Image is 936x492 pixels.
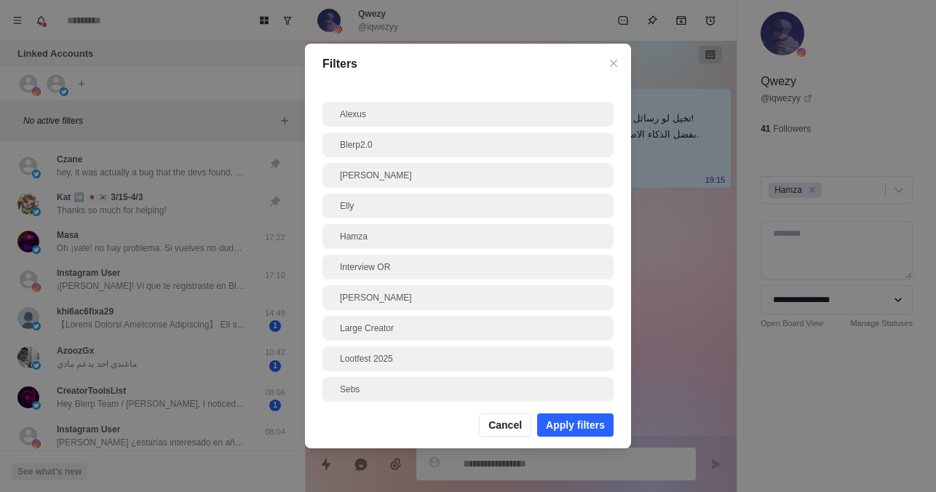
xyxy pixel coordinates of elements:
div: Sebs [340,383,596,396]
div: Alexus [340,108,596,121]
div: [PERSON_NAME] [340,169,596,182]
div: Lootfest 2025 [340,352,596,365]
button: Apply filters [537,413,614,437]
div: [PERSON_NAME] [340,291,596,304]
div: Interview OR [340,261,596,274]
div: Hamza [340,230,596,243]
button: Close [605,55,622,72]
div: Blerp2.0 [340,138,596,151]
div: Large Creator [340,322,596,335]
button: Cancel [479,413,531,437]
div: Elly [340,199,596,213]
p: Filters [322,55,614,73]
